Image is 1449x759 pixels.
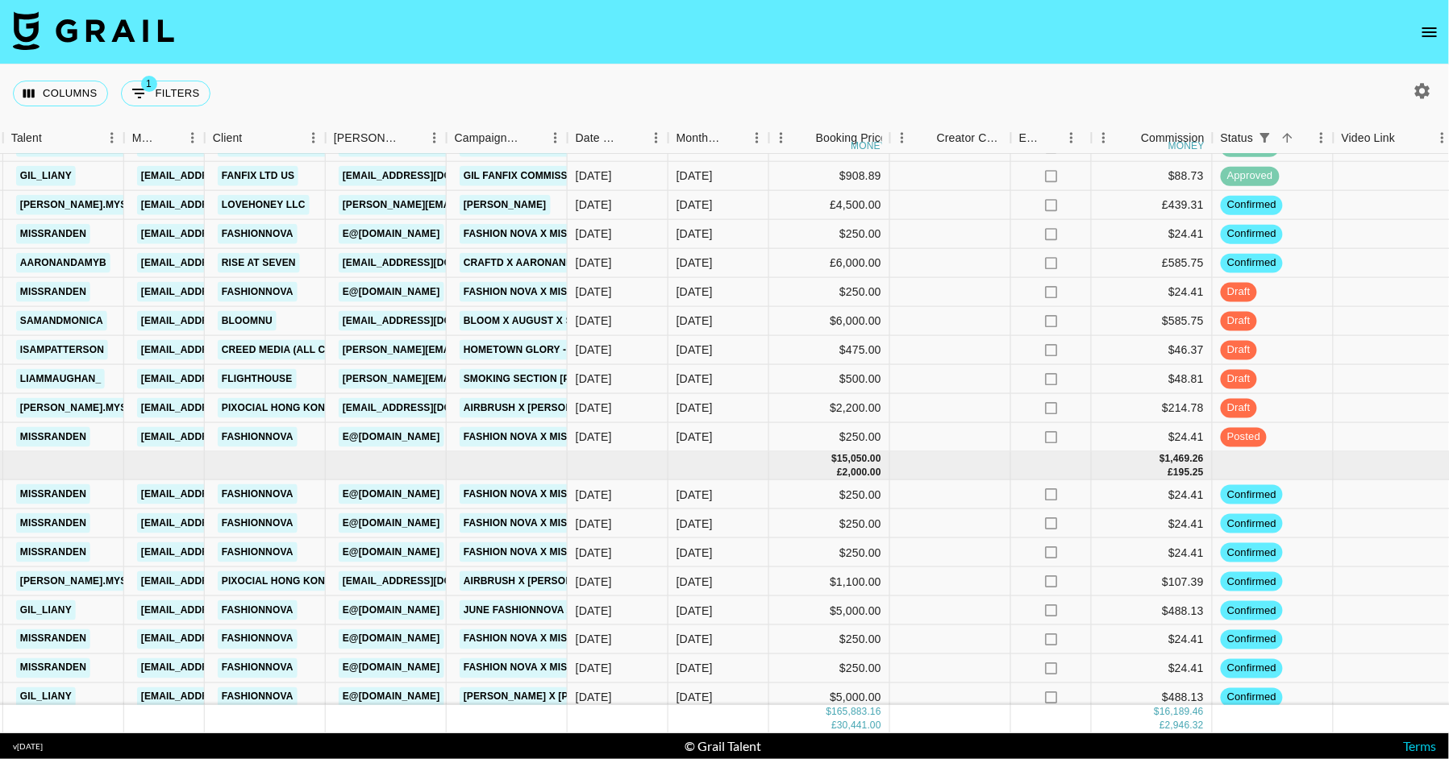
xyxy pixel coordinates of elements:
div: $488.13 [1092,683,1213,712]
a: [EMAIL_ADDRESS][DOMAIN_NAME] [137,166,318,186]
div: $585.75 [1092,307,1213,336]
div: Aug '25 [677,284,713,300]
div: Client [213,122,243,154]
span: confirmed [1221,545,1283,560]
button: Menu [1092,126,1116,150]
span: confirmed [1221,632,1283,647]
a: FanFix Ltd US [218,166,298,186]
a: [EMAIL_ADDRESS][DOMAIN_NAME] [137,571,318,591]
a: Fashionnova [218,224,298,244]
a: Fashion Nova X Missranden [460,282,620,302]
button: Menu [769,126,793,150]
div: 02/06/2025 [576,690,612,706]
a: Airbrush X [PERSON_NAME] September [460,571,679,591]
div: $908.89 [769,162,890,191]
button: open drawer [1414,16,1446,48]
a: e@[DOMAIN_NAME] [339,282,444,302]
a: Fashionnova [218,542,298,562]
a: Gil Fanfix Commission [460,166,589,186]
a: [EMAIL_ADDRESS][DOMAIN_NAME] [137,484,318,504]
div: $250.00 [769,278,890,307]
a: e@[DOMAIN_NAME] [339,427,444,447]
div: [PERSON_NAME] [334,122,400,154]
div: 1 active filter [1253,126,1276,149]
a: gil_liany [16,166,76,186]
div: 06/08/2025 [576,197,612,213]
div: $24.41 [1092,625,1213,654]
a: [EMAIL_ADDRESS][DOMAIN_NAME] [137,311,318,331]
div: Aug '25 [677,342,713,358]
div: £ [837,466,843,479]
span: approved [1221,168,1280,184]
div: £6,000.00 [769,249,890,278]
div: Video Link [1342,122,1396,154]
a: [EMAIL_ADDRESS][DOMAIN_NAME] [339,253,519,273]
button: Sort [521,126,543,149]
a: missranden [16,629,90,649]
div: £4,500.00 [769,191,890,220]
div: 31/07/2025 [576,313,612,329]
div: $250.00 [769,480,890,509]
a: smoking section [PERSON_NAME] [460,369,647,389]
a: [PERSON_NAME].mysz [16,398,137,418]
div: Sep '25 [677,661,713,677]
div: 02/06/2025 [576,603,612,619]
div: $250.00 [769,538,890,567]
span: draft [1221,313,1257,329]
div: Creator Commmission Override [937,122,1003,154]
a: [PERSON_NAME].mysz [16,571,137,591]
span: confirmed [1221,226,1283,242]
a: [PERSON_NAME][EMAIL_ADDRESS][DOMAIN_NAME] [339,195,602,215]
a: Fashionnova [218,687,298,707]
div: £ [831,719,837,732]
div: 18/08/2025 [576,371,612,387]
div: $250.00 [769,423,890,452]
div: $250.00 [769,220,890,249]
a: Fashionnova [218,513,298,533]
a: missranden [16,224,90,244]
span: posted [1221,429,1267,445]
span: confirmed [1221,516,1283,531]
a: [PERSON_NAME].mysz [16,195,137,215]
div: $500.00 [769,365,890,394]
div: Date Created [576,122,622,154]
button: Sort [1042,126,1064,149]
div: © Grail Talent [685,738,761,754]
div: Booking Price [816,122,887,154]
div: 04/08/2025 [576,168,612,184]
a: [EMAIL_ADDRESS][DOMAIN_NAME] [137,253,318,273]
div: Talent [3,122,124,154]
div: 11/03/2025 [576,226,612,242]
div: 165,883.16 [831,705,881,719]
div: 05/08/2025 [576,255,612,271]
a: [EMAIL_ADDRESS][DOMAIN_NAME] [339,398,519,418]
div: 1,469.26 [1165,452,1204,466]
a: gil_liany [16,687,76,707]
div: 11/03/2025 [576,545,612,561]
div: Aug '25 [677,429,713,445]
a: [EMAIL_ADDRESS][DOMAIN_NAME] [137,687,318,707]
div: Sep '25 [677,690,713,706]
span: draft [1221,371,1257,387]
div: $ [1160,452,1165,466]
div: Campaign (Type) [455,122,521,154]
div: $250.00 [769,654,890,683]
a: [EMAIL_ADDRESS][DOMAIN_NAME] [339,571,519,591]
span: confirmed [1221,487,1283,502]
button: Sort [722,126,745,149]
a: Fashionnova [218,427,298,447]
div: $24.41 [1092,278,1213,307]
button: Show filters [121,81,210,106]
a: Pixocial Hong Kong Limited [218,398,379,418]
div: $6,000.00 [769,307,890,336]
a: [EMAIL_ADDRESS][DOMAIN_NAME] [137,600,318,620]
a: missranden [16,513,90,533]
a: missranden [16,484,90,504]
button: Sort [158,126,181,149]
a: missranden [16,282,90,302]
div: $24.41 [1092,538,1213,567]
a: gil_liany [16,600,76,620]
div: $1,100.00 [769,567,890,596]
div: 30/05/2025 [576,342,612,358]
button: Menu [644,126,668,150]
